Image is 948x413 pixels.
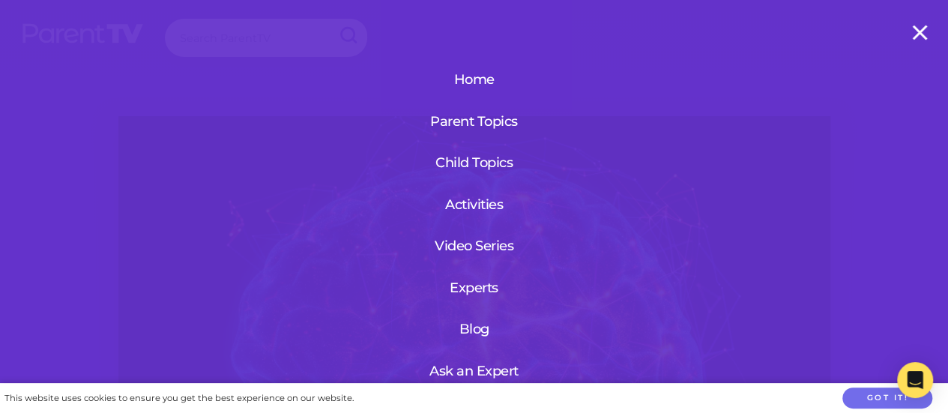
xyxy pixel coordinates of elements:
[4,391,354,406] div: This website uses cookies to ensure you get the best experience on our website.
[842,388,932,409] button: Got it!
[422,268,526,307] a: Experts
[422,143,526,182] a: Child Topics
[422,185,526,224] a: Activities
[422,102,526,141] a: Parent Topics
[422,310,526,349] a: Blog
[422,226,526,265] a: Video Series
[897,362,933,398] div: Open Intercom Messenger
[422,352,526,391] a: Ask an Expert
[422,60,526,99] a: Home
